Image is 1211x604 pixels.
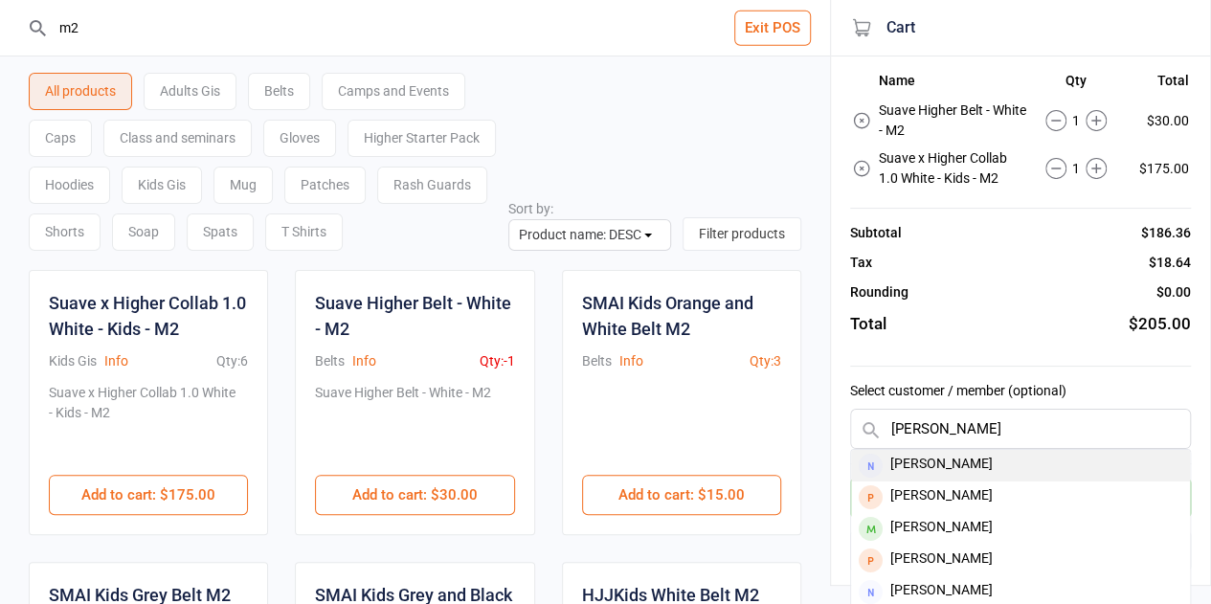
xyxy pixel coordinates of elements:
div: Belts [582,351,612,371]
div: All products [29,73,132,110]
div: Tax [850,253,872,273]
div: Total [850,312,886,337]
div: Caps [29,120,92,157]
div: Gloves [263,120,336,157]
div: Qty: 3 [750,351,781,371]
div: $18.64 [1149,253,1191,273]
div: SMAI Kids Orange and White Belt M2 [582,290,781,342]
div: 1 [1029,110,1123,131]
div: Rash Guards [377,167,487,204]
div: Suave Higher Belt - White - M2 [315,383,491,456]
div: Patches [284,167,366,204]
th: Name [879,73,1027,96]
div: Camps and Events [322,73,465,110]
div: [PERSON_NAME] [851,481,1190,513]
div: T Shirts [265,213,343,251]
button: Add to cart: $15.00 [582,475,781,515]
div: 1 [1029,158,1123,179]
button: Info [619,351,643,371]
div: Kids Gis [49,351,97,371]
td: Suave x Higher Collab 1.0 White - Kids - M2 [879,145,1027,191]
div: $205.00 [1129,312,1191,337]
div: Kids Gis [122,167,202,204]
th: Total [1125,73,1189,96]
div: [PERSON_NAME] [851,545,1190,576]
div: Higher Starter Pack [348,120,496,157]
div: Rounding [850,282,908,302]
th: Qty [1029,73,1123,96]
button: Add to cart: $175.00 [49,475,248,515]
button: Add to cart: $30.00 [315,475,514,515]
td: $175.00 [1125,145,1189,191]
input: Search by name or scan member number [850,409,1191,449]
button: Exit POS [734,11,811,46]
button: Info [352,351,376,371]
td: Suave Higher Belt - White - M2 [879,98,1027,144]
label: Sort by: [508,201,553,216]
div: Suave x Higher Collab 1.0 White - Kids - M2 [49,290,248,342]
div: Mug [213,167,273,204]
div: Suave Higher Belt - White - M2 [315,290,514,342]
div: Spats [187,213,254,251]
button: Filter products [683,217,801,251]
div: Suave x Higher Collab 1.0 White - Kids - M2 [49,383,240,456]
td: $30.00 [1125,98,1189,144]
div: $186.36 [1141,223,1191,243]
div: Qty: 6 [216,351,248,371]
label: Select customer / member (optional) [850,381,1191,401]
div: Soap [112,213,175,251]
div: Hoodies [29,167,110,204]
button: Info [104,351,128,371]
div: Adults Gis [144,73,236,110]
div: Belts [315,351,345,371]
div: Qty: -1 [480,351,515,371]
div: Belts [248,73,310,110]
div: [PERSON_NAME] [851,450,1190,481]
div: Class and seminars [103,120,252,157]
div: Shorts [29,213,101,251]
div: [PERSON_NAME] [851,513,1190,545]
div: Subtotal [850,223,902,243]
div: $0.00 [1156,282,1191,302]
